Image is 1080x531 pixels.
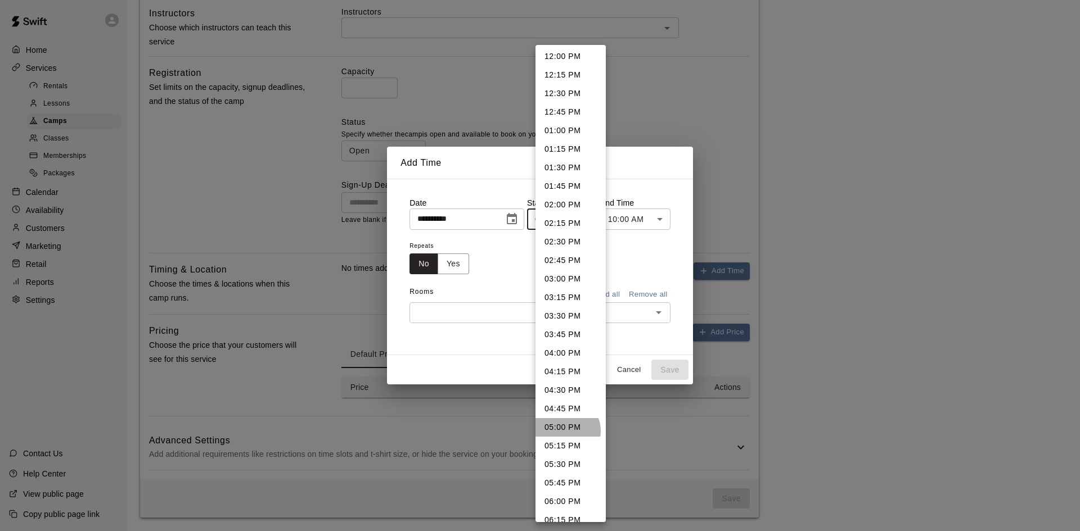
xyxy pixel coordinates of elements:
[535,66,606,84] li: 12:15 PM
[535,381,606,400] li: 04:30 PM
[535,288,606,307] li: 03:15 PM
[535,418,606,437] li: 05:00 PM
[535,455,606,474] li: 05:30 PM
[535,344,606,362] li: 04:00 PM
[535,103,606,121] li: 12:45 PM
[535,307,606,325] li: 03:30 PM
[535,158,606,177] li: 01:30 PM
[535,214,606,233] li: 02:15 PM
[535,84,606,103] li: 12:30 PM
[535,362,606,381] li: 04:15 PM
[535,511,606,529] li: 06:15 PM
[535,233,606,251] li: 02:30 PM
[535,400,606,418] li: 04:45 PM
[535,140,606,158] li: 01:15 PM
[535,325,606,344] li: 03:45 PM
[535,196,606,214] li: 02:00 PM
[535,121,606,140] li: 01:00 PM
[535,474,606,492] li: 05:45 PM
[535,492,606,511] li: 06:00 PM
[535,437,606,455] li: 05:15 PM
[535,177,606,196] li: 01:45 PM
[535,270,606,288] li: 03:00 PM
[535,251,606,270] li: 02:45 PM
[535,47,606,66] li: 12:00 PM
